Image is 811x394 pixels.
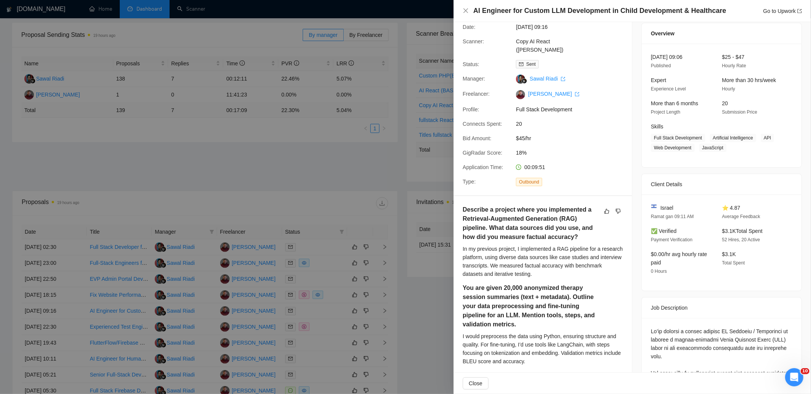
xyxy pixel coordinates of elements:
span: More than 30 hrs/week [722,77,776,83]
span: Expert [651,77,666,83]
span: Submission Price [722,109,757,115]
span: Project Length [651,109,680,115]
span: Published [651,63,671,68]
span: Connects Spent: [463,121,502,127]
span: 18% [516,149,630,157]
span: Average Feedback [722,214,760,219]
span: $25 - $47 [722,54,744,60]
span: Status: [463,61,479,67]
span: Israel [660,204,673,212]
span: 20 [722,100,728,106]
span: Date: [463,24,475,30]
button: Close [463,377,489,389]
span: close [463,8,469,14]
span: Manager: [463,76,485,82]
span: Total Spent [722,260,745,266]
span: Bid Amount: [463,135,492,141]
button: Close [463,8,469,14]
h5: You are given 20,000 anonymized therapy session summaries (text + metadata). Outline your data pr... [463,283,599,329]
span: Web Development [651,144,695,152]
span: 52 Hires, 20 Active [722,237,760,242]
span: Hourly [722,86,735,92]
span: 10 [801,368,809,374]
span: Outbound [516,178,542,186]
div: In my previous project, I implemented a RAG pipeline for a research platform, using diverse data ... [463,245,623,278]
span: Artificial Intelligence [710,134,756,142]
span: export [575,92,579,97]
span: export [797,9,802,13]
span: Full Stack Development [516,105,630,114]
a: Copy AI React ([PERSON_NAME]) [516,38,563,53]
span: Sent [526,62,536,67]
span: $3.1K Total Spent [722,228,763,234]
a: Go to Upworkexport [763,8,802,14]
img: 🇮🇱 [651,204,657,209]
span: $45/hr [516,134,630,142]
span: Experience Level [651,86,686,92]
div: Client Details [651,174,792,195]
span: More than 6 months [651,100,698,106]
span: [DATE] 09:06 [651,54,682,60]
span: 00:09:51 [524,164,545,170]
a: Sawal Riadi export [530,76,565,82]
img: gigradar-bm.png [522,78,527,84]
div: I would preprocess the data using Python, ensuring structure and quality. For fine-tuning, I’d us... [463,332,623,366]
button: dislike [614,207,623,216]
span: API [761,134,774,142]
h5: Describe a project where you implemented a Retrieval-Augmented Generation (RAG) pipeline. What da... [463,205,599,242]
span: Ramat gan 09:11 AM [651,214,694,219]
span: JavaScript [699,144,727,152]
span: Type: [463,179,476,185]
span: like [604,208,609,214]
span: [DATE] 09:16 [516,23,630,31]
img: c1Solt7VbwHmdfN9daG-llb3HtbK8lHyvFES2IJpurApVoU8T7FGrScjE2ec-Wjl2v [516,90,525,99]
span: export [561,77,565,81]
iframe: Intercom live chat [785,368,803,386]
span: GigRadar Score: [463,150,502,156]
button: like [602,207,611,216]
span: 0 Hours [651,269,667,274]
span: mail [519,62,524,66]
span: dislike [616,208,621,214]
span: ✅ Verified [651,228,677,234]
div: Job Description [651,297,792,318]
span: Freelancer: [463,91,490,97]
span: 20 [516,120,630,128]
span: Overview [651,29,675,38]
span: $0.00/hr avg hourly rate paid [651,251,707,266]
span: Close [469,379,482,388]
span: Skills [651,123,663,130]
span: clock-circle [516,165,521,170]
h4: AI Engineer for Custom LLM Development in Child Development & Healthcare [473,6,726,16]
span: Hourly Rate [722,63,746,68]
span: Scanner: [463,38,484,44]
span: Full Stack Development [651,134,705,142]
span: Application Time: [463,164,503,170]
span: $3.1K [722,251,736,257]
span: ⭐ 4.87 [722,205,740,211]
span: Profile: [463,106,479,112]
span: Payment Verification [651,237,692,242]
a: [PERSON_NAME] export [528,91,579,97]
